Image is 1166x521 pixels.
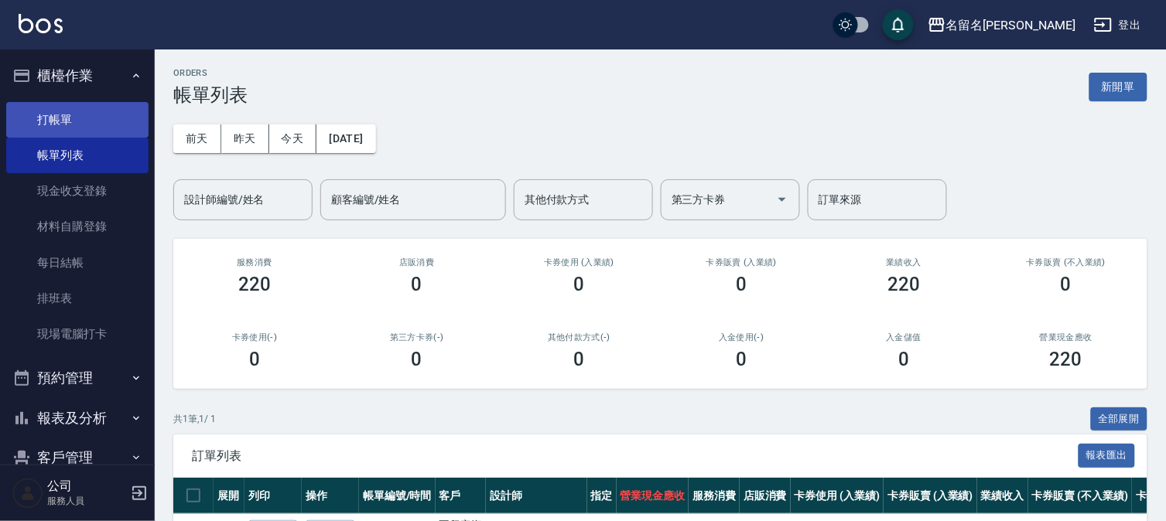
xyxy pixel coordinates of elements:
button: 全部展開 [1091,407,1148,431]
h3: 0 [736,349,747,370]
th: 店販消費 [740,478,791,514]
th: 服務消費 [689,478,740,514]
button: 櫃檯作業 [6,56,149,96]
h3: 220 [887,274,920,295]
th: 設計師 [486,478,586,514]
h2: 卡券販賣 (不入業績) [1004,257,1129,267]
h2: ORDERS [173,68,248,78]
th: 指定 [587,478,617,514]
h3: 0 [412,274,422,295]
button: 今天 [269,124,317,153]
th: 操作 [302,478,359,514]
th: 卡券販賣 (不入業績) [1028,478,1132,514]
h2: 卡券使用 (入業績) [517,257,642,267]
button: 昨天 [221,124,269,153]
a: 現金收支登錄 [6,173,149,209]
img: Logo [19,14,63,33]
h2: 第三方卡券(-) [354,332,480,342]
a: 報表匯出 [1079,448,1136,462]
h3: 220 [238,274,271,295]
a: 材料自購登錄 [6,209,149,244]
button: save [883,9,914,40]
button: 客戶管理 [6,438,149,478]
th: 業績收入 [977,478,1028,514]
h3: 服務消費 [192,257,317,267]
h2: 卡券販賣 (入業績) [679,257,804,267]
button: Open [770,187,795,212]
h2: 入金儲值 [841,332,966,342]
a: 帳單列表 [6,138,149,173]
a: 打帳單 [6,102,149,138]
button: 報表匯出 [1079,444,1136,468]
a: 每日結帳 [6,245,149,281]
button: 新開單 [1089,73,1147,101]
a: 新開單 [1089,79,1147,94]
a: 排班表 [6,281,149,316]
th: 列印 [244,478,302,514]
h3: 0 [249,349,260,370]
p: 服務人員 [47,494,126,508]
img: Person [12,478,43,509]
h3: 0 [574,349,585,370]
button: 前天 [173,124,221,153]
span: 訂單列表 [192,448,1079,464]
h3: 0 [412,349,422,370]
h2: 店販消費 [354,257,480,267]
th: 帳單編號/時間 [359,478,436,514]
button: 報表及分析 [6,398,149,438]
h2: 其他付款方式(-) [517,332,642,342]
h3: 220 [1050,349,1082,370]
th: 客戶 [436,478,487,514]
th: 營業現金應收 [617,478,689,514]
th: 卡券使用 (入業績) [791,478,884,514]
p: 共 1 筆, 1 / 1 [173,412,216,426]
h5: 公司 [47,478,126,494]
h3: 0 [1061,274,1072,295]
button: 登出 [1088,11,1147,39]
h2: 入金使用(-) [679,332,804,342]
h2: 營業現金應收 [1004,332,1129,342]
h2: 卡券使用(-) [192,332,317,342]
button: 名留名[PERSON_NAME] [922,9,1082,41]
div: 名留名[PERSON_NAME] [946,15,1075,35]
h3: 0 [898,349,909,370]
a: 現場電腦打卡 [6,316,149,352]
h3: 帳單列表 [173,84,248,106]
th: 展開 [214,478,244,514]
h3: 0 [736,274,747,295]
th: 卡券販賣 (入業績) [884,478,977,514]
h2: 業績收入 [841,257,966,267]
button: 預約管理 [6,358,149,398]
button: [DATE] [316,124,375,153]
h3: 0 [574,274,585,295]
